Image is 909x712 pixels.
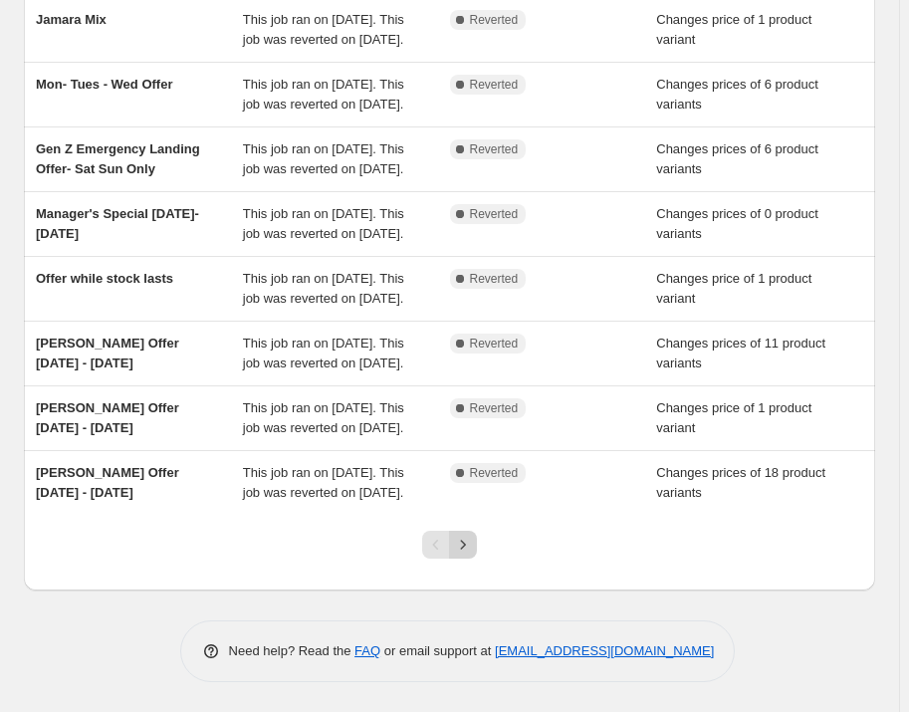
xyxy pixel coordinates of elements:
span: Changes prices of 11 product variants [656,336,825,370]
span: Mon- Tues - Wed Offer [36,77,172,92]
span: Reverted [470,465,519,481]
span: Reverted [470,206,519,222]
span: Reverted [470,400,519,416]
span: Changes prices of 0 product variants [656,206,818,241]
span: Changes price of 1 product variant [656,400,811,435]
span: [PERSON_NAME] Offer [DATE] - [DATE] [36,465,179,500]
span: This job ran on [DATE]. This job was reverted on [DATE]. [243,400,404,435]
span: Changes prices of 6 product variants [656,77,818,112]
span: This job ran on [DATE]. This job was reverted on [DATE]. [243,141,404,176]
nav: Pagination [422,531,477,559]
span: [PERSON_NAME] Offer [DATE] - [DATE] [36,400,179,435]
span: or email support at [380,643,495,658]
span: This job ran on [DATE]. This job was reverted on [DATE]. [243,465,404,500]
span: Need help? Read the [229,643,355,658]
span: This job ran on [DATE]. This job was reverted on [DATE]. [243,12,404,47]
span: Reverted [470,271,519,287]
span: This job ran on [DATE]. This job was reverted on [DATE]. [243,336,404,370]
a: FAQ [354,643,380,658]
span: Changes price of 1 product variant [656,12,811,47]
span: Gen Z Emergency Landing Offer- Sat Sun Only [36,141,200,176]
span: Reverted [470,77,519,93]
button: Next [449,531,477,559]
span: Reverted [470,12,519,28]
span: [PERSON_NAME] Offer [DATE] - [DATE] [36,336,179,370]
span: This job ran on [DATE]. This job was reverted on [DATE]. [243,271,404,306]
span: Changes prices of 18 product variants [656,465,825,500]
span: Jamara Mix [36,12,107,27]
span: Manager's Special [DATE]- [DATE] [36,206,199,241]
span: Reverted [470,141,519,157]
span: Offer while stock lasts [36,271,173,286]
span: This job ran on [DATE]. This job was reverted on [DATE]. [243,206,404,241]
span: Changes prices of 6 product variants [656,141,818,176]
span: This job ran on [DATE]. This job was reverted on [DATE]. [243,77,404,112]
span: Reverted [470,336,519,352]
span: Changes price of 1 product variant [656,271,811,306]
a: [EMAIL_ADDRESS][DOMAIN_NAME] [495,643,714,658]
